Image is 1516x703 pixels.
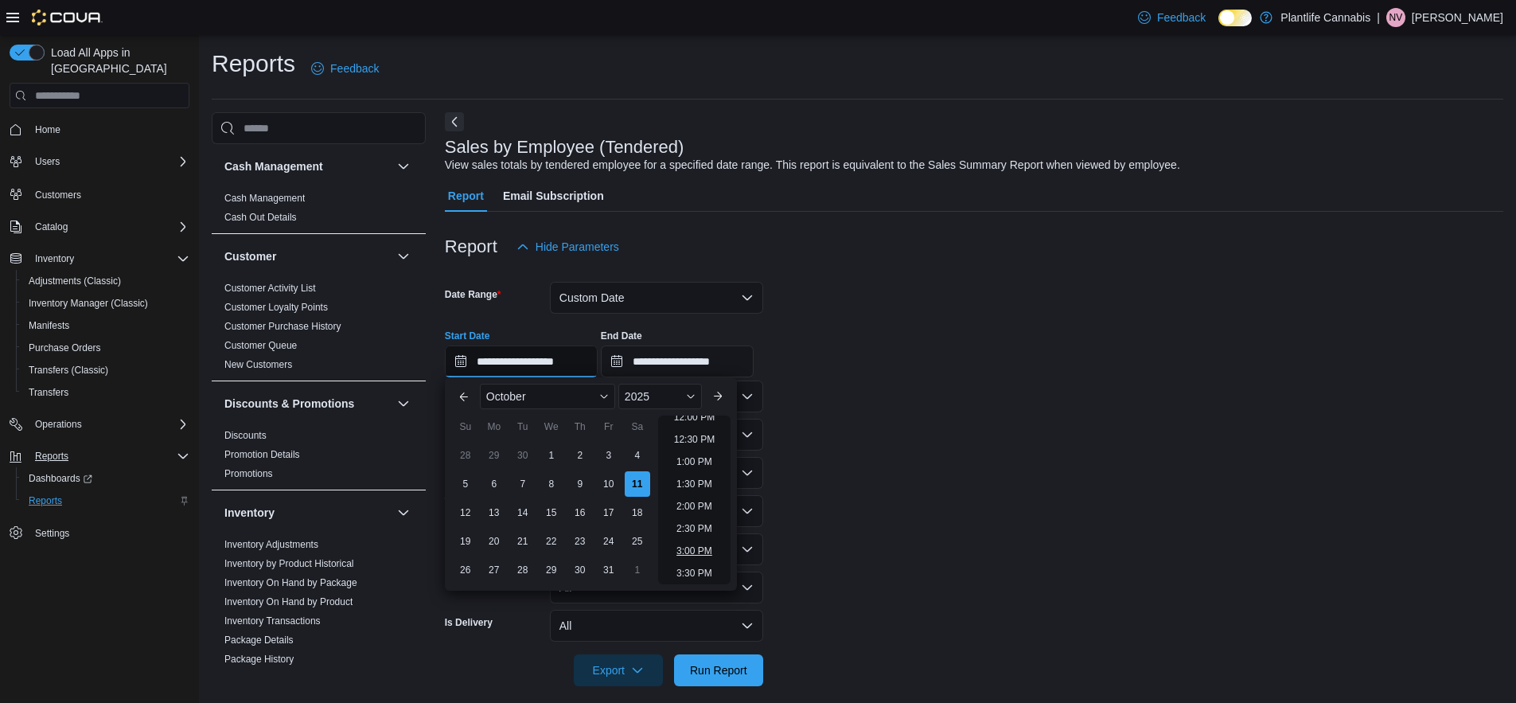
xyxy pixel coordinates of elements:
[3,445,196,467] button: Reports
[705,384,731,409] button: Next month
[29,447,75,466] button: Reports
[445,346,598,377] input: Press the down key to enter a popover containing a calendar. Press the escape key to close the po...
[224,654,294,665] a: Package History
[539,443,564,468] div: day-1
[567,471,593,497] div: day-9
[3,216,196,238] button: Catalog
[670,519,719,538] li: 2:30 PM
[503,180,604,212] span: Email Subscription
[658,416,731,584] ul: Time
[510,443,536,468] div: day-30
[10,111,189,586] nav: Complex example
[22,383,75,402] a: Transfers
[224,449,300,460] a: Promotion Details
[3,118,196,141] button: Home
[22,294,189,313] span: Inventory Manager (Classic)
[3,521,196,545] button: Settings
[1386,8,1405,27] div: Nico Velasquez
[32,10,103,25] img: Cova
[45,45,189,76] span: Load All Apps in [GEOGRAPHIC_DATA]
[22,383,189,402] span: Transfers
[224,248,391,264] button: Customer
[16,467,196,490] a: Dashboards
[596,414,622,439] div: Fr
[29,186,88,205] a: Customers
[453,557,478,583] div: day-26
[741,467,754,479] button: Open list of options
[670,452,719,471] li: 1:00 PM
[224,576,357,589] span: Inventory On Hand by Package
[625,500,650,525] div: day-18
[224,505,275,521] h3: Inventory
[16,314,196,337] button: Manifests
[625,443,650,468] div: day-4
[224,429,267,442] span: Discounts
[453,414,478,439] div: Su
[486,390,526,403] span: October
[224,339,297,352] span: Customer Queue
[3,413,196,435] button: Operations
[601,330,642,342] label: End Date
[224,505,391,521] button: Inventory
[3,182,196,205] button: Customers
[22,271,127,291] a: Adjustments (Classic)
[670,541,719,560] li: 3:00 PM
[224,468,273,479] a: Promotions
[16,292,196,314] button: Inventory Manager (Classic)
[481,529,507,554] div: day-20
[224,615,321,627] a: Inventory Transactions
[445,288,501,301] label: Date Range
[16,359,196,381] button: Transfers (Classic)
[29,415,189,434] span: Operations
[29,120,67,139] a: Home
[16,337,196,359] button: Purchase Orders
[35,155,60,168] span: Users
[29,319,69,332] span: Manifests
[29,447,189,466] span: Reports
[224,396,391,412] button: Discounts & Promotions
[394,247,413,266] button: Customer
[510,231,625,263] button: Hide Parameters
[510,471,536,497] div: day-7
[574,654,663,686] button: Export
[394,503,413,522] button: Inventory
[29,297,148,310] span: Inventory Manager (Classic)
[16,270,196,292] button: Adjustments (Classic)
[22,316,76,335] a: Manifests
[35,527,69,540] span: Settings
[3,248,196,270] button: Inventory
[670,497,719,516] li: 2:00 PM
[394,394,413,413] button: Discounts & Promotions
[224,283,316,294] a: Customer Activity List
[539,471,564,497] div: day-8
[29,524,76,543] a: Settings
[625,529,650,554] div: day-25
[741,428,754,441] button: Open list of options
[16,381,196,404] button: Transfers
[481,443,507,468] div: day-29
[3,150,196,173] button: Users
[224,192,305,205] span: Cash Management
[668,408,721,427] li: 12:00 PM
[224,448,300,461] span: Promotion Details
[29,152,66,171] button: Users
[224,539,318,550] a: Inventory Adjustments
[29,184,189,204] span: Customers
[453,529,478,554] div: day-19
[35,252,74,265] span: Inventory
[224,396,354,412] h3: Discounts & Promotions
[29,523,189,543] span: Settings
[670,475,719,494] li: 1:30 PM
[1280,8,1370,27] p: Plantlife Cannabis
[596,557,622,583] div: day-31
[481,471,507,497] div: day-6
[22,294,154,313] a: Inventory Manager (Classic)
[510,557,536,583] div: day-28
[445,112,464,131] button: Next
[22,491,189,510] span: Reports
[35,221,68,233] span: Catalog
[29,249,189,268] span: Inventory
[22,361,189,380] span: Transfers (Classic)
[596,500,622,525] div: day-17
[224,596,353,608] span: Inventory On Hand by Product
